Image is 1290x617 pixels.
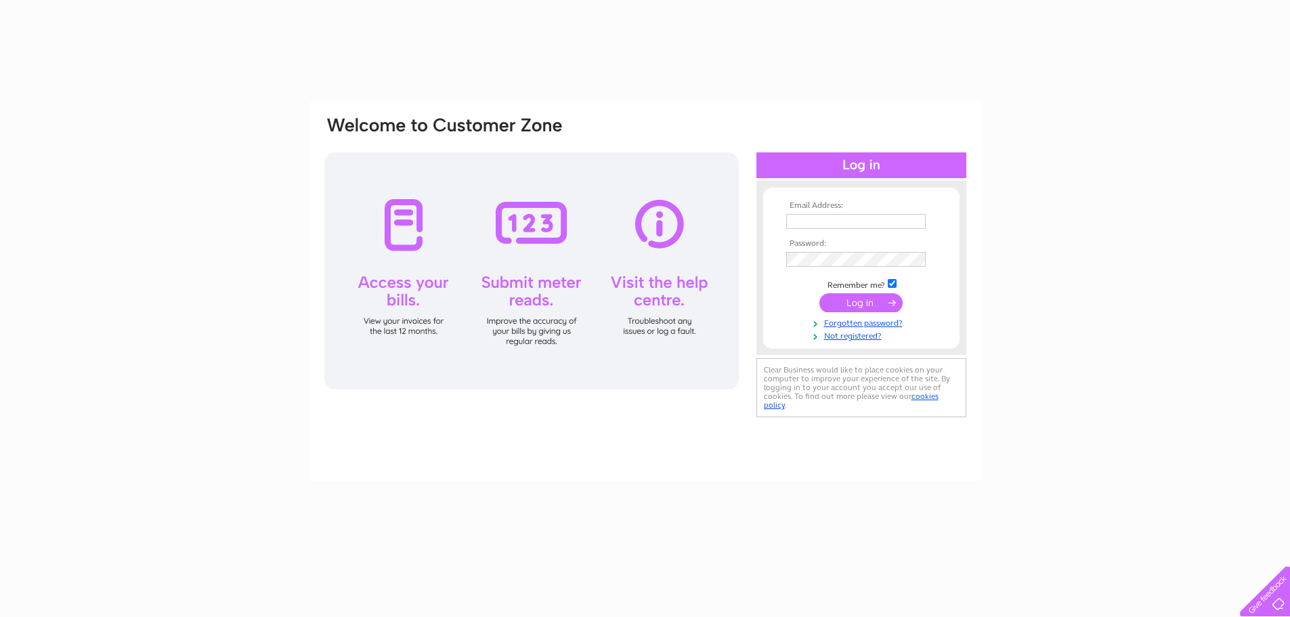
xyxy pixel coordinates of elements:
td: Remember me? [783,277,940,291]
th: Email Address: [783,201,940,211]
div: Clear Business would like to place cookies on your computer to improve your experience of the sit... [756,358,966,417]
th: Password: [783,239,940,249]
a: Not registered? [786,328,940,341]
a: cookies policy [764,391,939,410]
input: Submit [819,293,903,312]
a: Forgotten password? [786,316,940,328]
